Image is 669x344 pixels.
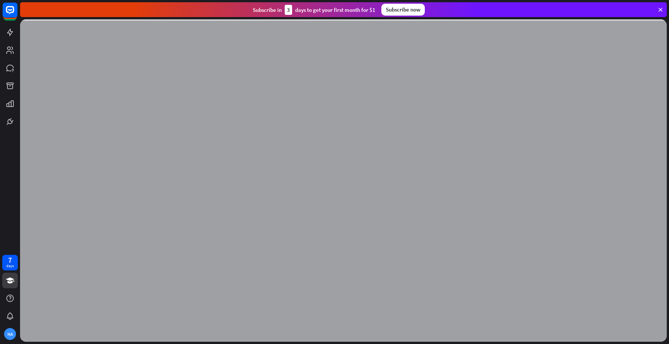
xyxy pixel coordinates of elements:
[6,263,14,269] div: days
[253,5,375,15] div: Subscribe in days to get your first month for $1
[285,5,292,15] div: 3
[4,328,16,340] div: HA
[8,257,12,263] div: 7
[2,255,18,270] a: 7 days
[381,4,425,16] div: Subscribe now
